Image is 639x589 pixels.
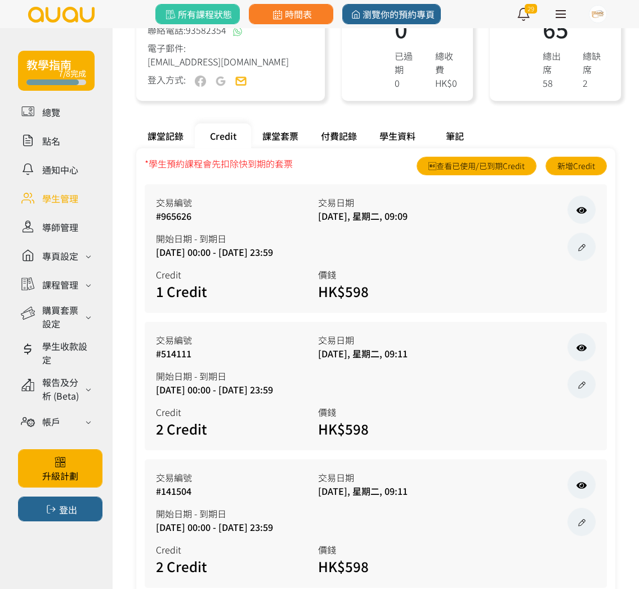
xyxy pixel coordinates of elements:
[148,73,186,87] div: 登入方式:
[318,268,369,281] div: 價錢
[318,281,369,302] div: HK$598
[543,17,610,40] h1: 65
[186,23,226,37] span: 93582354
[318,209,408,223] div: [DATE], 星期二, 09:09
[156,333,192,347] div: 交易編號
[417,157,537,175] a: 查看已使用/已到期Credit
[156,347,192,360] div: #514111
[42,375,82,402] div: 報告及分析 (Beta)
[435,49,462,76] div: 總收費
[395,76,422,90] div: 0
[156,507,596,520] div: 開始日期 - 到期日
[27,7,96,23] img: logo.svg
[136,123,195,148] div: 課堂記錄
[215,76,226,87] img: user-google-off.png
[235,76,247,87] img: user-email-on.png
[342,4,441,24] a: 瀏覽你的預約專頁
[318,556,369,577] div: HK$598
[395,49,422,76] div: 已過期
[583,76,610,90] div: 2
[156,196,192,209] div: 交易編號
[435,76,462,90] div: HK$0
[156,556,207,577] div: 2 Credit
[427,123,483,148] div: 筆記
[156,209,192,223] div: #965626
[42,278,78,291] div: 課程管理
[156,520,596,534] div: [DATE] 00:00 - [DATE] 23:59
[156,281,207,302] div: 1 Credit
[156,232,596,245] div: 開始日期 - 到期日
[156,383,596,396] div: [DATE] 00:00 - [DATE] 23:59
[42,303,82,330] div: 購買套票設定
[156,484,192,498] div: #141504
[148,23,314,37] div: 聯絡電話:
[318,196,408,209] div: 交易日期
[348,7,435,21] span: 瀏覽你的預約專頁
[42,249,78,263] div: 專頁設定
[233,27,242,36] img: whatsapp@2x.png
[156,543,207,556] div: Credit
[318,543,369,556] div: 價錢
[251,123,310,148] div: 課堂套票
[310,123,368,148] div: 付費記錄
[156,245,596,259] div: [DATE] 00:00 - [DATE] 23:59
[42,415,60,428] div: 帳戶
[318,419,369,439] div: HK$598
[18,497,102,521] button: 登出
[543,49,570,76] div: 總出席
[148,41,314,68] div: 電子郵件:
[156,369,596,383] div: 開始日期 - 到期日
[318,333,408,347] div: 交易日期
[368,123,427,148] div: 學生資料
[249,4,333,24] a: 時間表
[145,157,293,175] div: *學生預約課程會先扣除快到期的套票
[395,17,462,40] h1: 0
[318,484,408,498] div: [DATE], 星期二, 09:11
[156,419,207,439] div: 2 Credit
[318,347,408,360] div: [DATE], 星期二, 09:11
[318,405,369,419] div: 價錢
[18,449,102,488] a: 升級計劃
[543,76,570,90] div: 58
[155,4,240,24] a: 所有課程狀態
[318,471,408,484] div: 交易日期
[270,7,311,21] span: 時間表
[546,157,607,175] a: 新增Credit
[163,7,231,21] span: 所有課程狀態
[195,123,251,148] div: Credit
[156,471,192,484] div: 交易編號
[525,4,537,14] span: 29
[195,76,206,87] img: user-fb-off.png
[148,55,289,68] span: [EMAIL_ADDRESS][DOMAIN_NAME]
[583,49,610,76] div: 總缺席
[156,405,207,419] div: Credit
[156,268,207,281] div: Credit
